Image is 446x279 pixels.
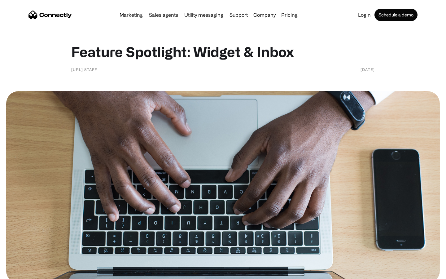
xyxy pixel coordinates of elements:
div: [DATE] [361,66,375,73]
a: Support [227,12,250,17]
ul: Language list [12,268,37,277]
div: [URL] staff [71,66,97,73]
aside: Language selected: English [6,268,37,277]
a: Login [356,12,373,17]
a: Pricing [279,12,300,17]
a: Schedule a demo [374,9,418,21]
h1: Feature Spotlight: Widget & Inbox [71,43,375,60]
a: Marketing [117,12,145,17]
a: Utility messaging [182,12,226,17]
a: Sales agents [146,12,181,17]
div: Company [253,11,276,19]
